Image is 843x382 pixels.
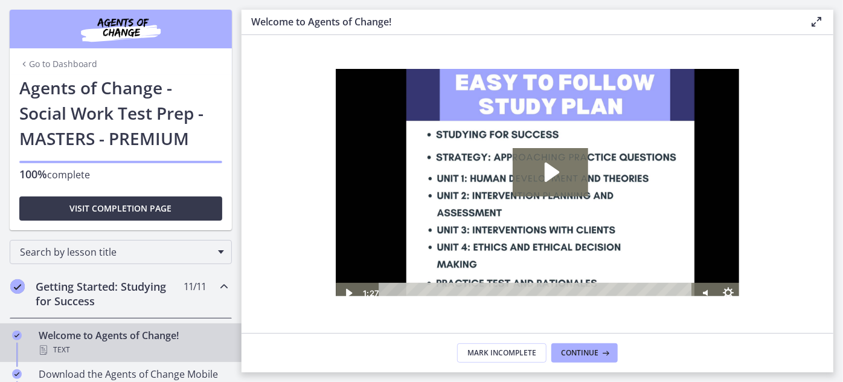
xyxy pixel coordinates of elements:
[70,201,172,216] span: Visit completion page
[10,240,232,264] div: Search by lesson title
[19,167,222,182] p: complete
[19,167,47,181] span: 100%
[467,348,536,358] span: Mark Incomplete
[10,279,25,294] i: Completed
[12,369,22,379] i: Completed
[251,15,790,29] h3: Welcome to Agents of Change!
[561,348,598,358] span: Continue
[52,214,350,235] div: Playbar
[357,214,381,235] button: Mute
[381,214,405,235] button: Show settings menu
[19,75,222,151] h1: Agents of Change - Social Work Test Prep - MASTERS - PREMIUM
[184,279,206,294] span: 11 / 11
[39,343,227,357] div: Text
[177,79,252,128] button: Play Video: c1o6hcmjueu5qasqsu00.mp4
[36,279,183,308] h2: Getting Started: Studying for Success
[19,58,97,70] a: Go to Dashboard
[551,343,618,363] button: Continue
[19,196,222,221] button: Visit completion page
[20,245,212,259] span: Search by lesson title
[457,343,547,363] button: Mark Incomplete
[39,328,227,357] div: Welcome to Agents of Change!
[48,15,193,44] img: Agents of Change
[12,331,22,340] i: Completed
